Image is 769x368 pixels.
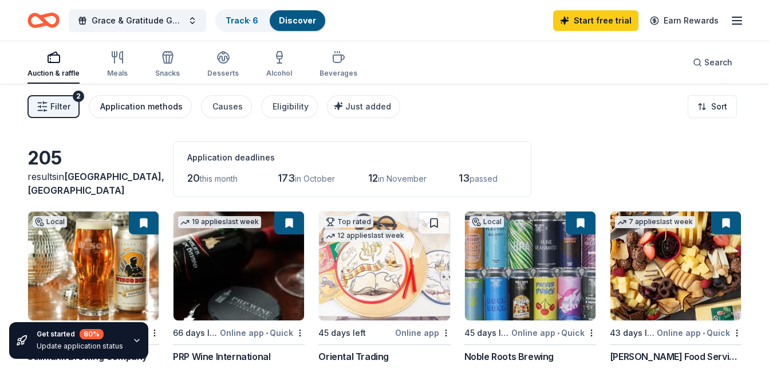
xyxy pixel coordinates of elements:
span: • [703,328,705,338]
div: 43 days left [610,326,654,340]
div: Desserts [207,69,239,78]
button: Auction & raffle [27,46,80,84]
div: Alcohol [266,69,292,78]
div: [PERSON_NAME] Food Service Store [610,350,742,363]
button: Alcohol [266,46,292,84]
button: Desserts [207,46,239,84]
span: 13 [459,172,470,184]
button: Just added [327,95,400,118]
button: Sort [688,95,737,118]
div: PRP Wine International [173,350,270,363]
span: Sort [711,100,727,113]
span: • [557,328,559,338]
button: Meals [107,46,128,84]
div: 19 applies last week [178,216,261,228]
div: Online app Quick [657,326,742,340]
div: Beverages [320,69,357,78]
div: Local [33,216,67,228]
span: • [266,328,268,338]
img: Image for Stillmank Brewing Company [28,212,159,320]
img: Image for Oriental Trading [319,212,449,320]
span: [GEOGRAPHIC_DATA], [GEOGRAPHIC_DATA] [27,171,164,196]
a: Start free trial [553,10,638,31]
div: Causes [212,100,243,113]
button: Causes [201,95,252,118]
span: in November [378,174,427,183]
span: Just added [345,101,391,111]
div: Application deadlines [187,151,517,165]
div: 80 % [80,329,104,339]
div: 205 [27,147,159,170]
img: Image for Noble Roots Brewing [465,212,596,320]
div: Get started [37,329,123,339]
button: Snacks [155,46,180,84]
span: Grace & Gratitude Gathering [92,14,183,28]
div: 2 [73,91,84,102]
span: Filter [50,100,70,113]
span: 173 [278,172,295,184]
span: 12 [368,172,378,184]
img: Image for PRP Wine International [173,212,304,320]
span: this month [200,174,238,183]
div: 7 applies last week [615,216,695,228]
div: Online app Quick [511,326,596,340]
div: Application methods [100,100,183,113]
div: Update application status [37,342,123,351]
button: Track· 6Discover [215,9,326,32]
div: Snacks [155,69,180,78]
div: Meals [107,69,128,78]
span: 20 [187,172,200,184]
button: Search [684,51,742,74]
span: in [27,171,164,196]
div: Top rated [324,216,373,228]
button: Eligibility [261,95,318,118]
div: 12 applies last week [324,230,407,242]
button: Beverages [320,46,357,84]
div: Eligibility [273,100,309,113]
a: Track· 6 [226,15,258,25]
button: Application methods [89,95,192,118]
div: Oriental Trading [318,350,389,363]
span: Search [704,56,732,69]
img: Image for Gordon Food Service Store [610,212,741,320]
div: 45 days left [318,326,366,340]
button: Grace & Gratitude Gathering [69,9,206,32]
a: Earn Rewards [643,10,725,31]
div: Online app Quick [220,326,305,340]
button: Filter2 [27,95,80,118]
div: results [27,170,159,197]
span: passed [470,174,498,183]
span: in October [295,174,335,183]
div: Online app [395,326,451,340]
a: Discover [279,15,316,25]
div: 45 days left [464,326,509,340]
div: Local [470,216,504,228]
div: Noble Roots Brewing [464,350,554,363]
div: Auction & raffle [27,69,80,78]
a: Home [27,7,60,34]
